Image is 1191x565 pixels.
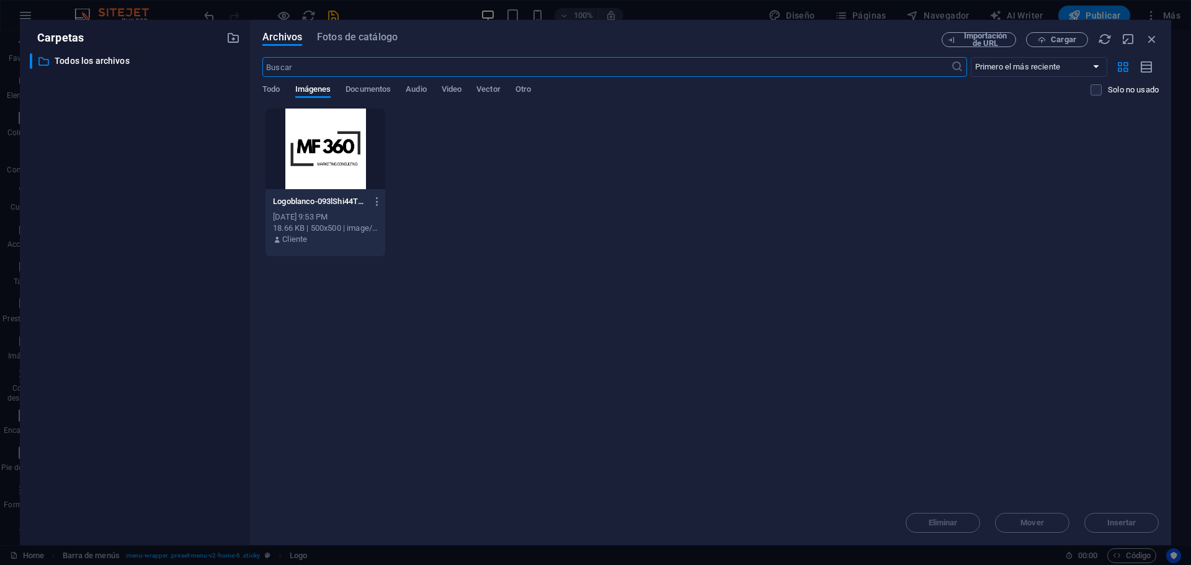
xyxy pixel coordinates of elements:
div: ​ [30,53,32,69]
p: Todos los archivos [55,54,217,68]
button: Importación de URL [942,32,1016,47]
div: 18.66 KB | 500x500 | image/jpeg [273,223,378,234]
i: Volver a cargar [1098,32,1112,46]
button: 3 [29,512,44,515]
p: Solo muestra los archivos que no están usándose en el sitio web. Los archivos añadidos durante es... [1108,84,1159,96]
span: Cargar [1051,36,1076,43]
p: Cliente [282,234,307,245]
button: Cargar [1026,32,1088,47]
span: Documentos [346,82,391,99]
p: Carpetas [30,30,84,46]
span: Importación de URL [960,32,1010,47]
i: Crear carpeta [226,31,240,45]
div: [DATE] 9:53 PM [273,211,378,223]
p: Logoblanco-093lShi44TZQ6b01u5egeQ.jpg [273,196,366,207]
span: Video [442,82,462,99]
input: Buscar [262,57,950,77]
span: Vector [476,82,501,99]
button: 2 [29,497,44,500]
span: Otro [515,82,531,99]
button: 1 [29,483,44,486]
span: Todo [262,82,280,99]
span: Archivos [262,30,302,45]
span: Audio [406,82,426,99]
span: Imágenes [295,82,331,99]
i: Cerrar [1145,32,1159,46]
i: Minimizar [1122,32,1135,46]
span: Fotos de catálogo [317,30,398,45]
